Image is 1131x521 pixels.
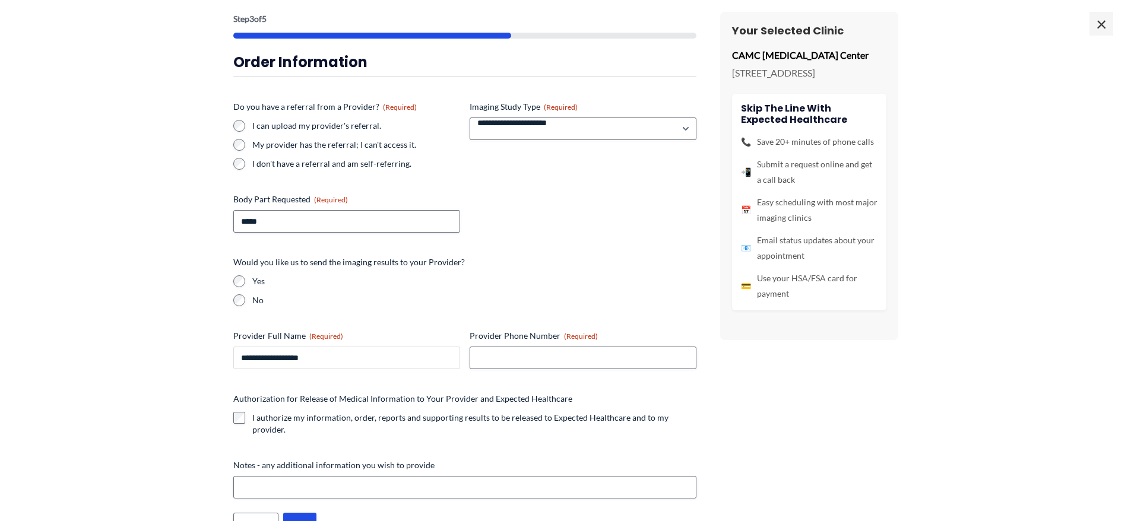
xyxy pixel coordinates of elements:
[233,459,696,471] label: Notes - any additional information you wish to provide
[252,294,696,306] label: No
[233,256,465,268] legend: Would you like us to send the imaging results to your Provider?
[732,24,886,37] h3: Your Selected Clinic
[383,103,417,112] span: (Required)
[741,202,751,218] span: 📅
[732,46,886,64] p: CAMC [MEDICAL_DATA] Center
[470,330,696,342] label: Provider Phone Number
[233,393,572,405] legend: Authorization for Release of Medical Information to Your Provider and Expected Healthcare
[249,14,254,24] span: 3
[309,332,343,341] span: (Required)
[741,271,877,301] li: Use your HSA/FSA card for payment
[470,101,696,113] label: Imaging Study Type
[233,330,460,342] label: Provider Full Name
[544,103,578,112] span: (Required)
[732,64,886,82] p: [STREET_ADDRESS]
[1089,12,1113,36] span: ×
[741,134,877,150] li: Save 20+ minutes of phone calls
[741,195,877,225] li: Easy scheduling with most major imaging clinics
[564,332,598,341] span: (Required)
[314,195,348,204] span: (Required)
[252,139,460,151] label: My provider has the referral; I can't access it.
[233,53,696,71] h3: Order Information
[741,164,751,180] span: 📲
[741,278,751,294] span: 💳
[233,15,696,23] p: Step of
[233,193,460,205] label: Body Part Requested
[741,233,877,263] li: Email status updates about your appointment
[252,275,696,287] label: Yes
[741,134,751,150] span: 📞
[741,103,877,125] h4: Skip the line with Expected Healthcare
[741,157,877,188] li: Submit a request online and get a call back
[233,101,417,113] legend: Do you have a referral from a Provider?
[252,158,460,170] label: I don't have a referral and am self-referring.
[741,240,751,256] span: 📧
[262,14,267,24] span: 5
[252,120,460,132] label: I can upload my provider's referral.
[252,412,696,436] label: I authorize my information, order, reports and supporting results to be released to Expected Heal...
